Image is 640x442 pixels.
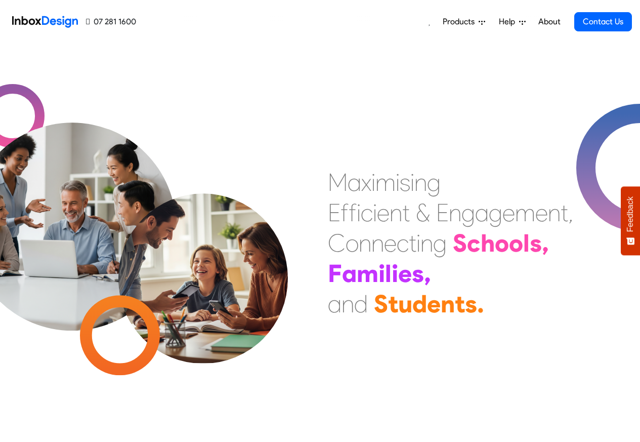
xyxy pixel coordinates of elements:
div: c [361,197,373,228]
div: g [489,197,502,228]
div: h [481,228,495,258]
div: m [357,258,378,289]
a: 07 281 1600 [86,16,136,28]
div: t [402,197,410,228]
div: x [361,167,371,197]
div: n [441,289,455,319]
button: Feedback - Show survey [621,186,640,255]
a: About [535,12,563,32]
div: Maximising Efficient & Engagement, Connecting Schools, Families, and Students. [328,167,573,319]
div: t [455,289,465,319]
div: s [400,167,410,197]
div: t [561,197,568,228]
div: , [424,258,431,289]
a: Contact Us [574,12,632,31]
div: s [530,228,542,258]
div: F [328,258,342,289]
div: o [509,228,523,258]
div: g [461,197,475,228]
div: i [378,258,385,289]
span: Feedback [626,196,635,232]
div: d [412,289,427,319]
div: n [548,197,561,228]
span: Help [499,16,519,28]
a: Products [439,12,489,32]
div: & [416,197,430,228]
div: o [346,228,359,258]
span: Products [443,16,479,28]
div: l [523,228,530,258]
div: a [328,289,342,319]
div: g [427,167,441,197]
div: u [398,289,412,319]
div: f [349,197,357,228]
div: m [375,167,396,197]
div: e [535,197,548,228]
div: c [467,228,481,258]
div: f [340,197,349,228]
div: a [348,167,361,197]
div: i [410,167,414,197]
div: E [328,197,340,228]
div: t [388,289,398,319]
div: n [359,228,371,258]
div: . [477,289,484,319]
div: e [377,197,390,228]
div: g [433,228,447,258]
div: n [371,228,384,258]
div: e [427,289,441,319]
div: n [414,167,427,197]
div: s [412,258,424,289]
div: i [357,197,361,228]
div: i [416,228,420,258]
div: t [409,228,416,258]
div: d [354,289,368,319]
div: o [495,228,509,258]
div: M [328,167,348,197]
div: n [449,197,461,228]
div: i [392,258,398,289]
div: i [396,167,400,197]
div: n [390,197,402,228]
div: , [568,197,573,228]
div: C [328,228,346,258]
div: e [384,228,397,258]
div: s [465,289,477,319]
div: m [515,197,535,228]
div: S [453,228,467,258]
a: Help [495,12,530,32]
img: parents_with_child.png [97,151,309,364]
div: l [385,258,392,289]
div: e [502,197,515,228]
div: i [373,197,377,228]
div: c [397,228,409,258]
div: a [475,197,489,228]
div: i [371,167,375,197]
div: a [342,258,357,289]
div: E [436,197,449,228]
div: , [542,228,549,258]
div: n [420,228,433,258]
div: S [374,289,388,319]
div: n [342,289,354,319]
div: e [398,258,412,289]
